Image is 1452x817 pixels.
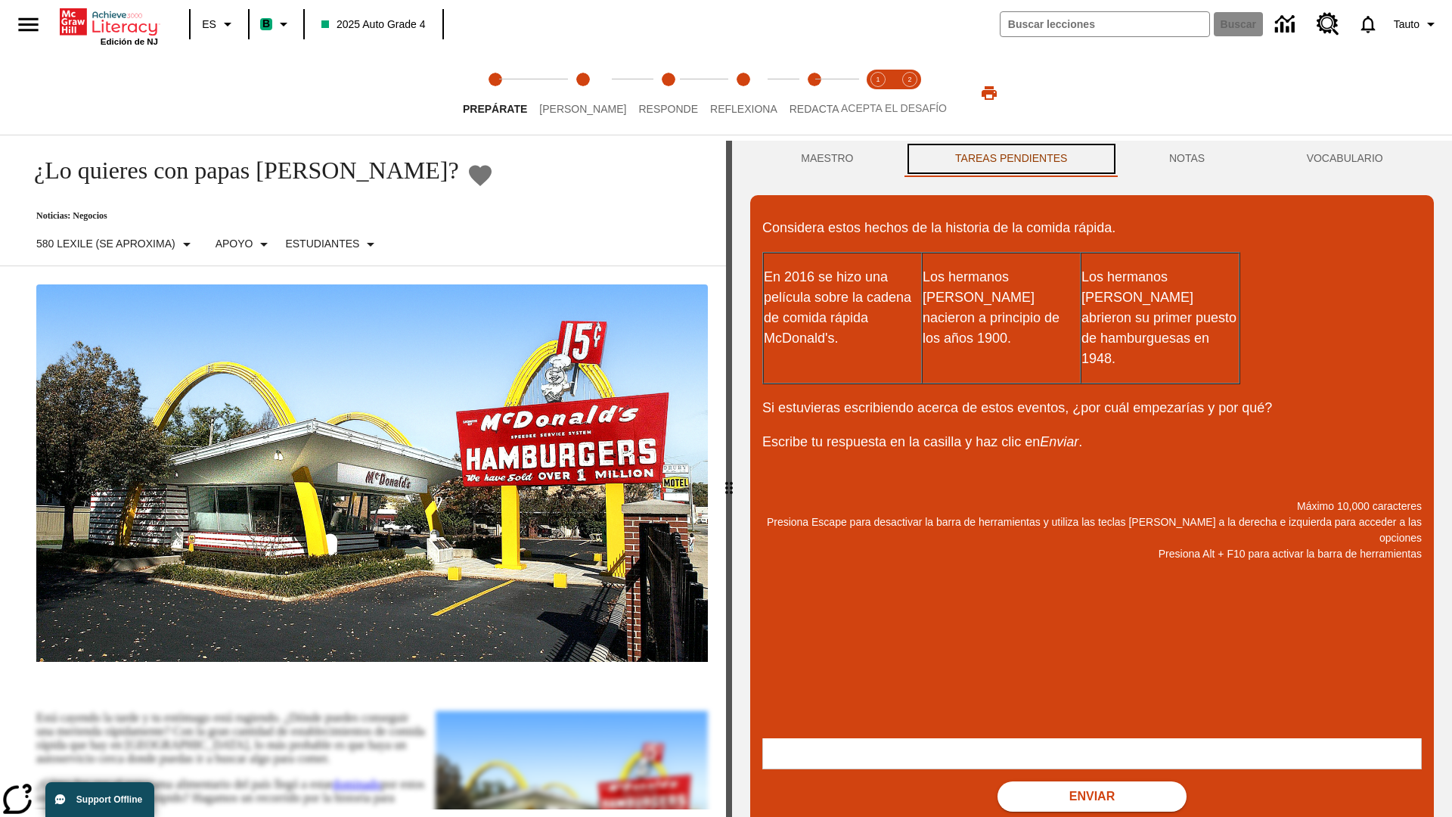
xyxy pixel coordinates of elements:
[36,284,708,663] img: Uno de los primeros locales de McDonald's, con el icónico letrero rojo y los arcos amarillos.
[762,398,1422,418] p: Si estuvieras escribiendo acerca de estos eventos, ¿por cuál empezarías y por qué?
[923,267,1080,349] p: Los hermanos [PERSON_NAME] nacieron a principio de los años 1900.
[997,781,1187,812] button: Enviar
[698,51,790,135] button: Reflexiona step 4 of 5
[18,157,459,185] h1: ¿Lo quieres con papas [PERSON_NAME]?
[1348,5,1388,44] a: Notificaciones
[254,11,299,38] button: Boost El color de la clase es verde menta. Cambiar el color de la clase.
[790,103,839,115] span: Redacta
[451,51,539,135] button: Prepárate step 1 of 5
[841,102,947,114] span: ACEPTA EL DESAFÍO
[36,236,175,252] p: 580 Lexile (Se aproxima)
[6,12,221,26] body: Máximo 10,000 caracteres Presiona Escape para desactivar la barra de herramientas y utiliza las t...
[762,499,1422,514] p: Máximo 10,000 caracteres
[1081,267,1239,369] p: Los hermanos [PERSON_NAME] abrieron su primer puesto de hamburguesas en 1948.
[1001,12,1209,36] input: Buscar campo
[285,236,359,252] p: Estudiantes
[626,51,710,135] button: Responde step 3 of 5
[45,782,154,817] button: Support Offline
[76,794,142,805] span: Support Offline
[18,210,494,222] p: Noticias: Negocios
[279,231,386,258] button: Seleccionar estudiante
[876,76,880,83] text: 1
[463,103,527,115] span: Prepárate
[762,432,1422,452] p: Escribe tu respuesta en la casilla y haz clic en .
[1040,434,1078,449] em: Enviar
[527,51,638,135] button: Lee step 2 of 5
[209,231,280,258] button: Tipo de apoyo, Apoyo
[726,141,732,817] div: Pulsa la tecla de intro o la barra espaciadora y luego presiona las flechas de derecha e izquierd...
[750,141,904,177] button: Maestro
[202,17,216,33] span: ES
[762,546,1422,562] p: Presiona Alt + F10 para activar la barra de herramientas
[638,103,698,115] span: Responde
[216,236,253,252] p: Apoyo
[762,514,1422,546] p: Presiona Escape para desactivar la barra de herramientas y utiliza las teclas [PERSON_NAME] a la ...
[539,103,626,115] span: [PERSON_NAME]
[6,2,51,47] button: Abrir el menú lateral
[1308,4,1348,45] a: Centro de recursos, Se abrirá en una pestaña nueva.
[467,162,494,188] button: Añadir a mis Favoritas - ¿Lo quieres con papas fritas?
[1388,11,1446,38] button: Perfil/Configuración
[904,141,1118,177] button: TAREAS PENDIENTES
[762,218,1422,238] p: Considera estos hechos de la historia de la comida rápida.
[1266,4,1308,45] a: Centro de información
[30,231,202,258] button: Seleccione Lexile, 580 Lexile (Se aproxima)
[750,141,1434,177] div: Instructional Panel Tabs
[195,11,244,38] button: Lenguaje: ES, Selecciona un idioma
[888,51,932,135] button: Acepta el desafío contesta step 2 of 2
[101,37,158,46] span: Edición de NJ
[777,51,852,135] button: Redacta step 5 of 5
[732,141,1452,817] div: activity
[1394,17,1419,33] span: Tauto
[965,79,1013,107] button: Imprimir
[907,76,911,83] text: 2
[321,17,426,33] span: 2025 Auto Grade 4
[1255,141,1434,177] button: VOCABULARIO
[60,5,158,46] div: Portada
[1118,141,1256,177] button: NOTAS
[710,103,777,115] span: Reflexiona
[856,51,900,135] button: Acepta el desafío lee step 1 of 2
[764,267,921,349] p: En 2016 se hizo una película sobre la cadena de comida rápida McDonald's.
[262,14,270,33] span: B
